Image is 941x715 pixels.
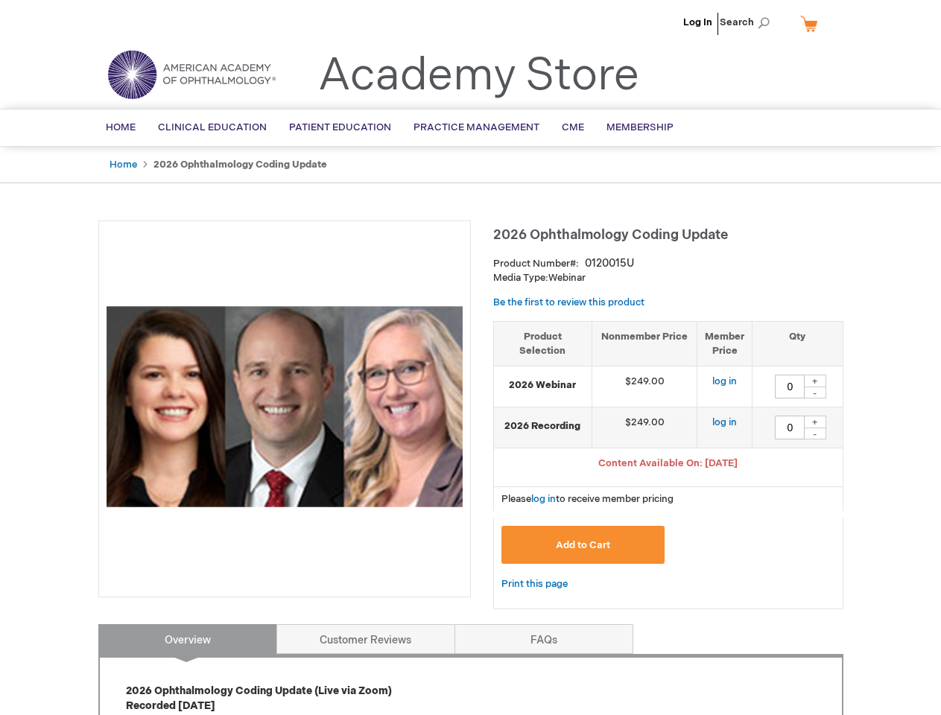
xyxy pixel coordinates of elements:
[158,121,267,133] span: Clinical Education
[318,49,639,103] a: Academy Store
[110,159,137,171] a: Home
[501,493,674,505] span: Please to receive member pricing
[98,624,277,654] a: Overview
[804,416,826,428] div: +
[592,407,697,448] td: $249.00
[683,16,712,28] a: Log In
[712,375,737,387] a: log in
[804,375,826,387] div: +
[606,121,674,133] span: Membership
[454,624,633,654] a: FAQs
[106,121,136,133] span: Home
[562,121,584,133] span: CME
[585,256,634,271] div: 0120015U
[414,121,539,133] span: Practice Management
[501,526,665,564] button: Add to Cart
[501,419,585,433] strong: 2026 Recording
[720,7,776,37] span: Search
[493,258,579,270] strong: Product Number
[107,229,463,585] img: 2026 Ophthalmology Coding Update
[592,366,697,407] td: $249.00
[493,271,843,285] p: Webinar
[289,121,391,133] span: Patient Education
[592,321,697,366] th: Nonmember Price
[494,321,592,366] th: Product Selection
[598,457,738,469] span: Content Available On: [DATE]
[153,159,327,171] strong: 2026 Ophthalmology Coding Update
[493,296,644,308] a: Be the first to review this product
[804,387,826,398] div: -
[775,416,805,439] input: Qty
[753,321,843,366] th: Qty
[804,428,826,439] div: -
[276,624,455,654] a: Customer Reviews
[531,493,556,505] a: log in
[493,272,548,284] strong: Media Type:
[712,416,737,428] a: log in
[501,575,568,594] a: Print this page
[697,321,753,366] th: Member Price
[493,227,728,243] span: 2026 Ophthalmology Coding Update
[775,375,805,398] input: Qty
[556,539,610,551] span: Add to Cart
[501,378,585,393] strong: 2026 Webinar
